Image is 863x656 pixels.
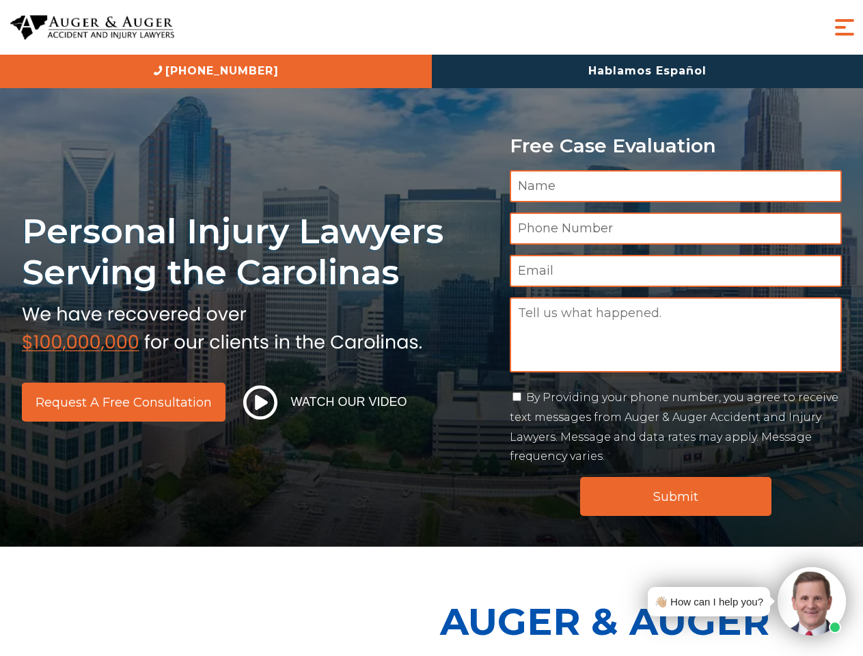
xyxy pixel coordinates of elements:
[580,477,771,516] input: Submit
[510,135,842,156] p: Free Case Evaluation
[831,14,858,41] button: Menu
[510,391,838,463] label: By Providing your phone number, you agree to receive text messages from Auger & Auger Accident an...
[655,592,763,611] div: 👋🏼 How can I help you?
[510,213,842,245] input: Phone Number
[22,383,225,422] a: Request a Free Consultation
[10,15,174,40] img: Auger & Auger Accident and Injury Lawyers Logo
[440,588,855,655] p: Auger & Auger
[778,567,846,635] img: Intaker widget Avatar
[22,300,422,352] img: sub text
[239,385,411,420] button: Watch Our Video
[22,210,493,293] h1: Personal Injury Lawyers Serving the Carolinas
[36,396,212,409] span: Request a Free Consultation
[510,170,842,202] input: Name
[510,255,842,287] input: Email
